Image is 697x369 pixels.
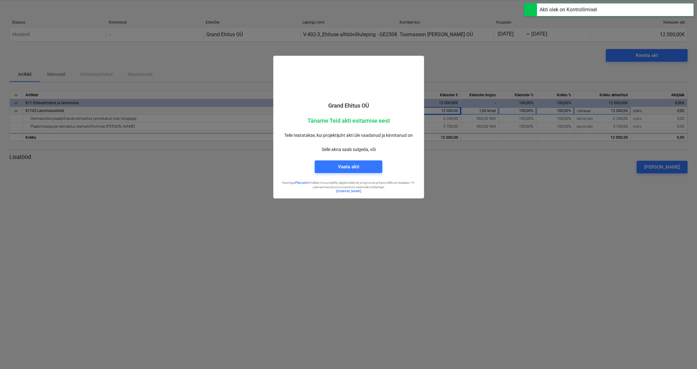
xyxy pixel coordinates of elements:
p: Täname Teid akti esitamise eest [279,117,419,125]
div: Vaata akti [338,163,359,171]
p: Selle akna saab sulgeda, või [279,146,419,153]
button: Vaata akti [315,160,382,173]
p: Kasutage et hallata oma projekte, jälgida eelarvet, prognoose ja kasumlikkust reaalajas. 14-päeva... [279,181,419,189]
p: Teile teatatakse, kui projektijuht akti üle vaadanud ja kinnitanud on [279,132,419,139]
div: Akti olek on Kontrollimisel [539,6,597,14]
a: [DOMAIN_NAME] [336,189,361,193]
p: Grand Ehitus OÜ [279,102,419,109]
a: Planyard [295,181,307,184]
